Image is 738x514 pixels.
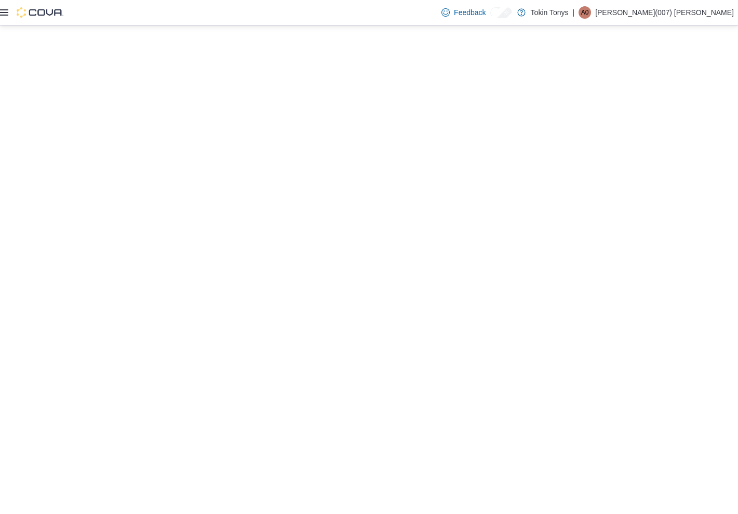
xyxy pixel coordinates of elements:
[490,7,512,18] input: Dark Mode
[441,2,486,23] a: Feedback
[595,6,734,19] p: [PERSON_NAME](007) [PERSON_NAME]
[454,7,486,18] span: Feedback
[531,6,569,19] p: Tokin Tonys
[490,18,491,19] span: Dark Mode
[17,7,63,18] img: Cova
[579,6,591,19] div: Andrew(007) Chavez
[581,6,589,19] span: A0
[573,6,575,19] p: |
